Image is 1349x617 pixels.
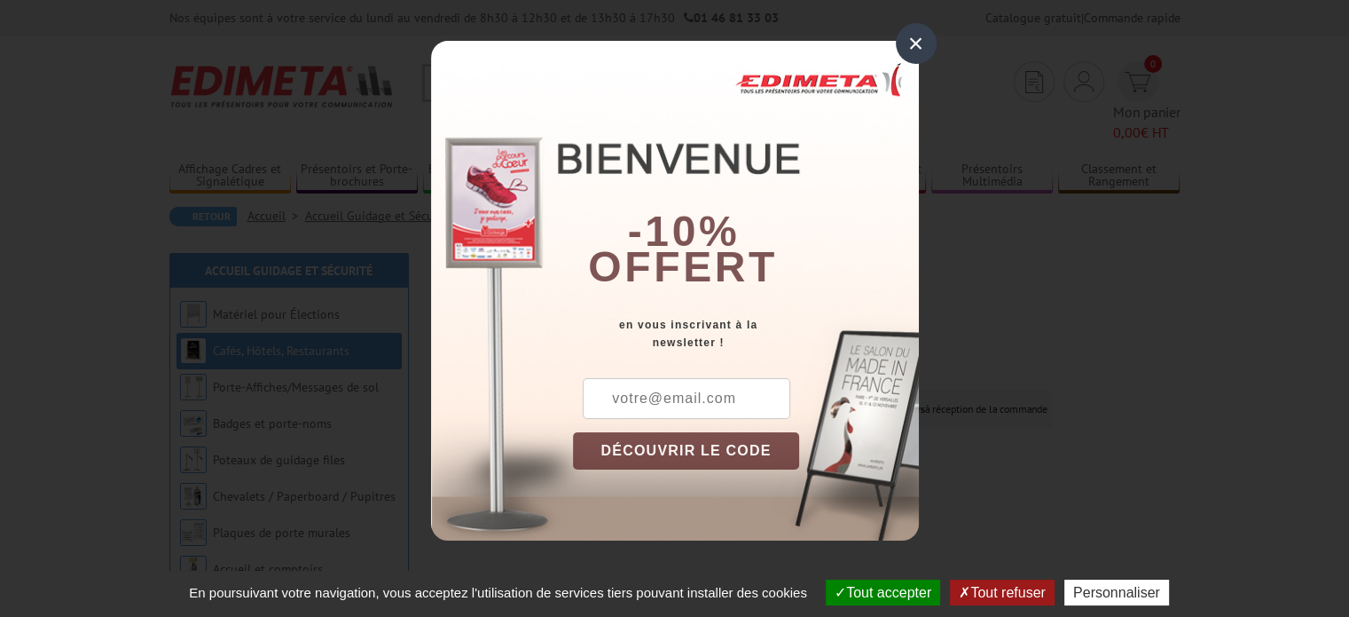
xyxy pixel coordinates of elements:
div: × [896,23,937,64]
b: -10% [628,208,740,255]
button: Tout accepter [826,580,940,605]
font: offert [588,243,778,290]
button: Tout refuser [950,580,1054,605]
button: Personnaliser (fenêtre modale) [1064,580,1169,605]
div: en vous inscrivant à la newsletter ! [573,316,919,352]
input: votre@email.com [583,378,790,419]
button: DÉCOUVRIR LE CODE [573,432,800,470]
span: En poursuivant votre navigation, vous acceptez l'utilisation de services tiers pouvant installer ... [180,585,816,600]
